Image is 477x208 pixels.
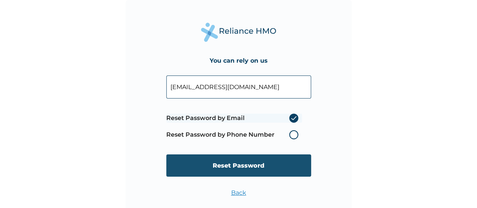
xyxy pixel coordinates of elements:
img: Reliance Health's Logo [201,23,276,42]
a: Back [231,189,246,196]
span: Password reset method [166,110,302,143]
input: Reset Password [166,154,311,177]
label: Reset Password by Phone Number [166,130,302,139]
input: Your Enrollee ID or Email Address [166,75,311,99]
h4: You can rely on us [210,57,268,64]
label: Reset Password by Email [166,114,302,123]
